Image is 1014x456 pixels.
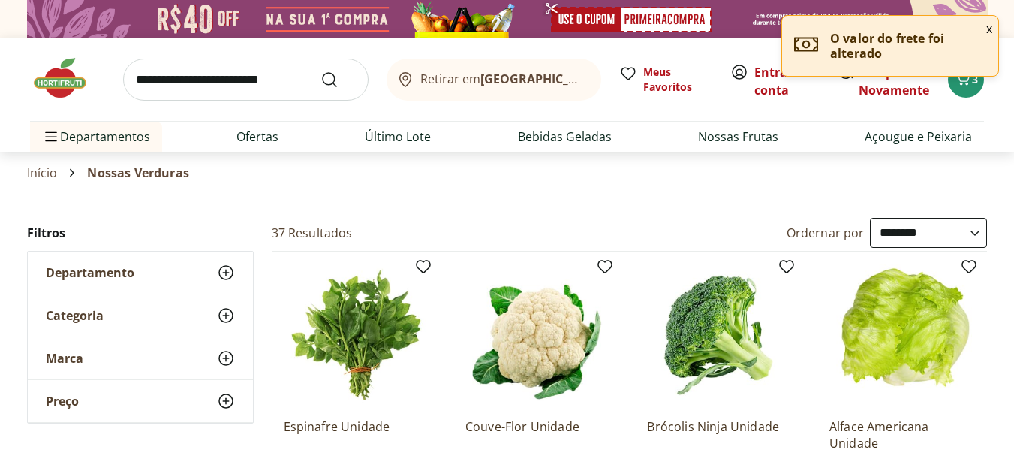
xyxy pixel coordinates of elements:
[46,394,79,409] span: Preço
[643,65,712,95] span: Meus Favoritos
[465,264,608,406] img: Couve-Flor Unidade
[46,351,83,366] span: Marca
[28,294,253,337] button: Categoria
[829,264,972,406] img: Alface Americana Unidade
[754,63,821,99] span: ou
[972,72,978,86] span: 3
[420,72,586,86] span: Retirar em
[28,252,253,294] button: Departamento
[365,128,431,146] a: Último Lote
[787,225,865,241] label: Ordernar por
[123,59,369,101] input: search
[28,337,253,379] button: Marca
[754,64,793,80] a: Entrar
[619,65,712,95] a: Meus Favoritos
[754,64,837,98] a: Criar conta
[87,166,188,180] span: Nossas Verduras
[465,418,608,451] a: Couve-Flor Unidade
[28,380,253,422] button: Preço
[829,418,972,451] a: Alface Americana Unidade
[320,71,357,89] button: Submit Search
[42,119,150,155] span: Departamentos
[518,128,612,146] a: Bebidas Geladas
[865,128,972,146] a: Açougue e Peixaria
[46,308,104,323] span: Categoria
[980,16,998,41] button: Fechar notificação
[27,218,254,248] h2: Filtros
[272,225,353,241] h2: 37 Resultados
[859,64,929,98] a: Comprar Novamente
[948,62,984,98] button: Carrinho
[236,128,278,146] a: Ofertas
[284,418,426,451] a: Espinafre Unidade
[480,71,733,87] b: [GEOGRAPHIC_DATA]/[GEOGRAPHIC_DATA]
[647,418,790,451] a: Brócolis Ninja Unidade
[46,265,134,280] span: Departamento
[30,56,105,101] img: Hortifruti
[284,264,426,406] img: Espinafre Unidade
[387,59,601,101] button: Retirar em[GEOGRAPHIC_DATA]/[GEOGRAPHIC_DATA]
[647,264,790,406] img: Brócolis Ninja Unidade
[27,166,58,180] a: Início
[830,31,986,61] p: O valor do frete foi alterado
[698,128,778,146] a: Nossas Frutas
[42,119,60,155] button: Menu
